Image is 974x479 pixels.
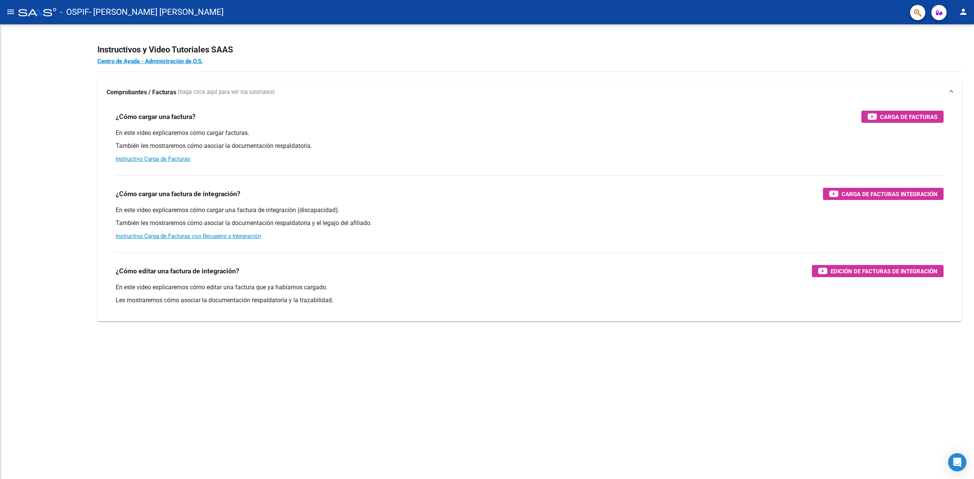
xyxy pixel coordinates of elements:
[823,188,944,200] button: Carga de Facturas Integración
[948,453,966,471] div: Open Intercom Messenger
[116,189,240,199] h3: ¿Cómo cargar una factura de integración?
[861,111,944,123] button: Carga de Facturas
[6,7,15,16] mat-icon: menu
[97,43,962,57] h2: Instructivos y Video Tutoriales SAAS
[116,296,944,305] p: Les mostraremos cómo asociar la documentación respaldatoria y la trazabilidad.
[116,283,944,292] p: En este video explicaremos cómo editar una factura que ya habíamos cargado.
[116,142,944,150] p: También les mostraremos cómo asociar la documentación respaldatoria.
[97,58,203,65] a: Centro de Ayuda - Administración de O.S.
[116,206,944,214] p: En este video explicaremos cómo cargar una factura de integración (discapacidad).
[116,155,190,162] a: Instructivo Carga de Facturas
[880,112,937,122] span: Carga de Facturas
[842,189,937,199] span: Carga de Facturas Integración
[116,266,239,276] h3: ¿Cómo editar una factura de integración?
[959,7,968,16] mat-icon: person
[116,219,944,227] p: También les mostraremos cómo asociar la documentación respaldatoria y el legajo del afiliado.
[831,266,937,276] span: Edición de Facturas de integración
[178,88,275,97] span: (haga click aquí para ver los tutoriales)
[812,265,944,277] button: Edición de Facturas de integración
[97,105,962,321] div: Comprobantes / Facturas (haga click aquí para ver los tutoriales)
[116,129,944,137] p: En este video explicaremos cómo cargar facturas.
[89,4,224,21] span: - [PERSON_NAME] [PERSON_NAME]
[116,233,261,239] a: Instructivo Carga de Facturas con Recupero x Integración
[60,4,89,21] span: - OSPIF
[116,111,196,122] h3: ¿Cómo cargar una factura?
[97,80,962,105] mat-expansion-panel-header: Comprobantes / Facturas (haga click aquí para ver los tutoriales)
[107,88,176,97] strong: Comprobantes / Facturas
